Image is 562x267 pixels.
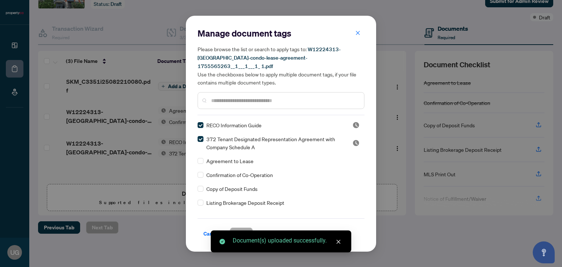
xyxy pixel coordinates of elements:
span: Confirmation of Co-Operation [206,171,273,179]
h2: Manage document tags [198,27,364,39]
span: Pending Review [352,121,360,129]
img: status [352,139,360,147]
button: Save [230,227,253,240]
a: Close [334,238,342,246]
button: Cancel [198,227,225,240]
div: Document(s) uploaded successfully. [233,236,342,245]
span: Agreement to Lease [206,157,254,165]
img: status [352,121,360,129]
h5: Please browse the list or search to apply tags to: Use the checkboxes below to apply multiple doc... [198,45,364,86]
span: Cancel [203,228,220,240]
span: Listing Brokerage Deposit Receipt [206,199,284,207]
span: check-circle [220,239,225,244]
span: Pending Review [352,139,360,147]
button: Open asap [533,241,555,263]
span: MLS Print Out [206,213,238,221]
span: RECO Information Guide [206,121,262,129]
span: Copy of Deposit Funds [206,185,258,193]
span: close [336,239,341,244]
span: W12224313-[GEOGRAPHIC_DATA]-condo-lease-agreement-1755565263__1___1___1_ 1.pdf [198,46,341,69]
span: close [355,30,360,35]
span: 372 Tenant Designated Representation Agreement with Company Schedule A [206,135,344,151]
